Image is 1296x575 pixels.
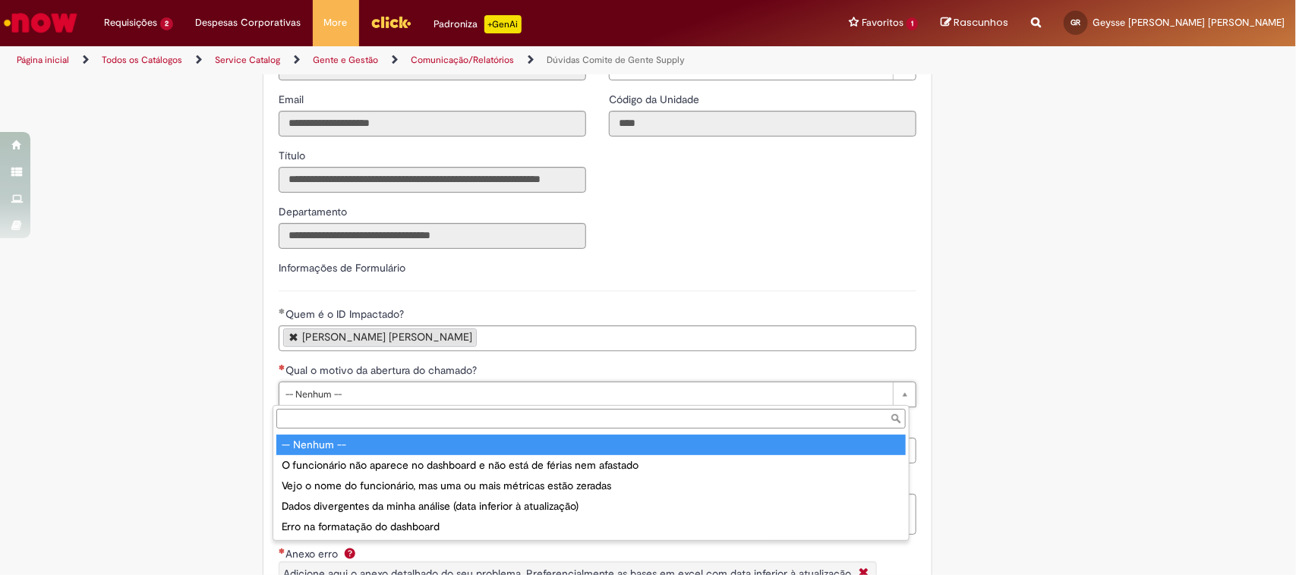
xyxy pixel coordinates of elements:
[276,435,906,455] div: -- Nenhum --
[276,517,906,537] div: Erro na formatação do dashboard
[276,496,906,517] div: Dados divergentes da minha análise (data inferior à atualização)
[276,455,906,476] div: O funcionário não aparece no dashboard e não está de férias nem afastado
[273,432,909,540] ul: Qual o motivo da abertura do chamado?
[276,476,906,496] div: Vejo o nome do funcionário, mas uma ou mais métricas estão zeradas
